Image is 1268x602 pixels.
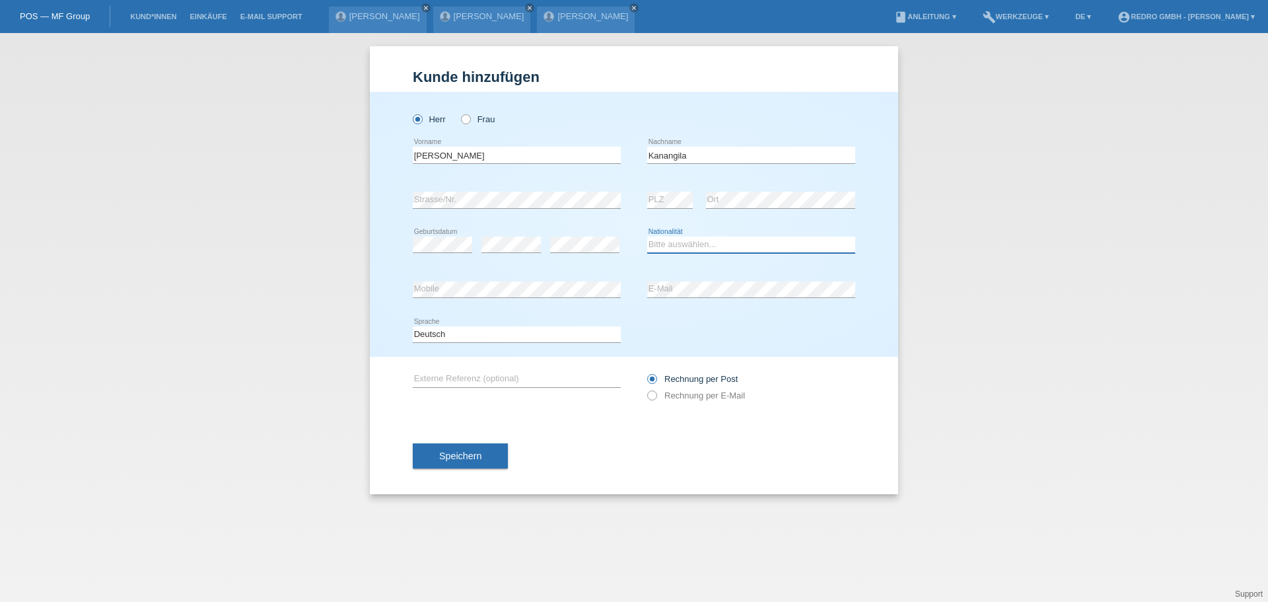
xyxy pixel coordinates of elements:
[1111,13,1261,20] a: account_circleRedro GmbH - [PERSON_NAME] ▾
[20,11,90,21] a: POS — MF Group
[631,5,637,11] i: close
[413,443,508,469] button: Speichern
[461,114,495,124] label: Frau
[461,114,470,123] input: Frau
[1235,589,1263,599] a: Support
[413,69,855,85] h1: Kunde hinzufügen
[1117,11,1131,24] i: account_circle
[421,3,431,13] a: close
[557,11,628,21] a: [PERSON_NAME]
[413,114,446,124] label: Herr
[454,11,524,21] a: [PERSON_NAME]
[976,13,1056,20] a: buildWerkzeuge ▾
[413,114,421,123] input: Herr
[525,3,534,13] a: close
[423,5,429,11] i: close
[123,13,183,20] a: Kund*innen
[647,391,656,407] input: Rechnung per E-Mail
[894,11,907,24] i: book
[1069,13,1098,20] a: DE ▾
[349,11,420,21] a: [PERSON_NAME]
[526,5,533,11] i: close
[629,3,639,13] a: close
[983,11,996,24] i: build
[183,13,233,20] a: Einkäufe
[647,374,738,384] label: Rechnung per Post
[647,391,745,400] label: Rechnung per E-Mail
[439,451,481,461] span: Speichern
[647,374,656,391] input: Rechnung per Post
[888,13,962,20] a: bookAnleitung ▾
[234,13,309,20] a: E-Mail Support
